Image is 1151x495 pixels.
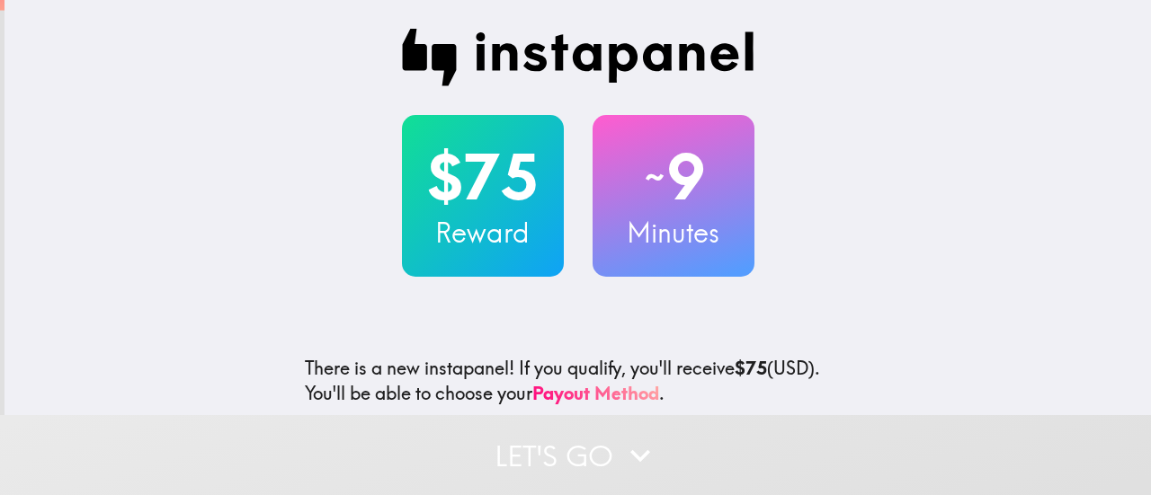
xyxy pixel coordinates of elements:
[402,140,564,214] h2: $75
[642,150,667,204] span: ~
[735,357,767,379] b: $75
[402,29,754,86] img: Instapanel
[305,357,514,379] span: There is a new instapanel!
[305,356,852,406] p: If you qualify, you'll receive (USD) . You'll be able to choose your .
[593,214,754,252] h3: Minutes
[593,140,754,214] h2: 9
[402,214,564,252] h3: Reward
[532,382,659,404] a: Payout Method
